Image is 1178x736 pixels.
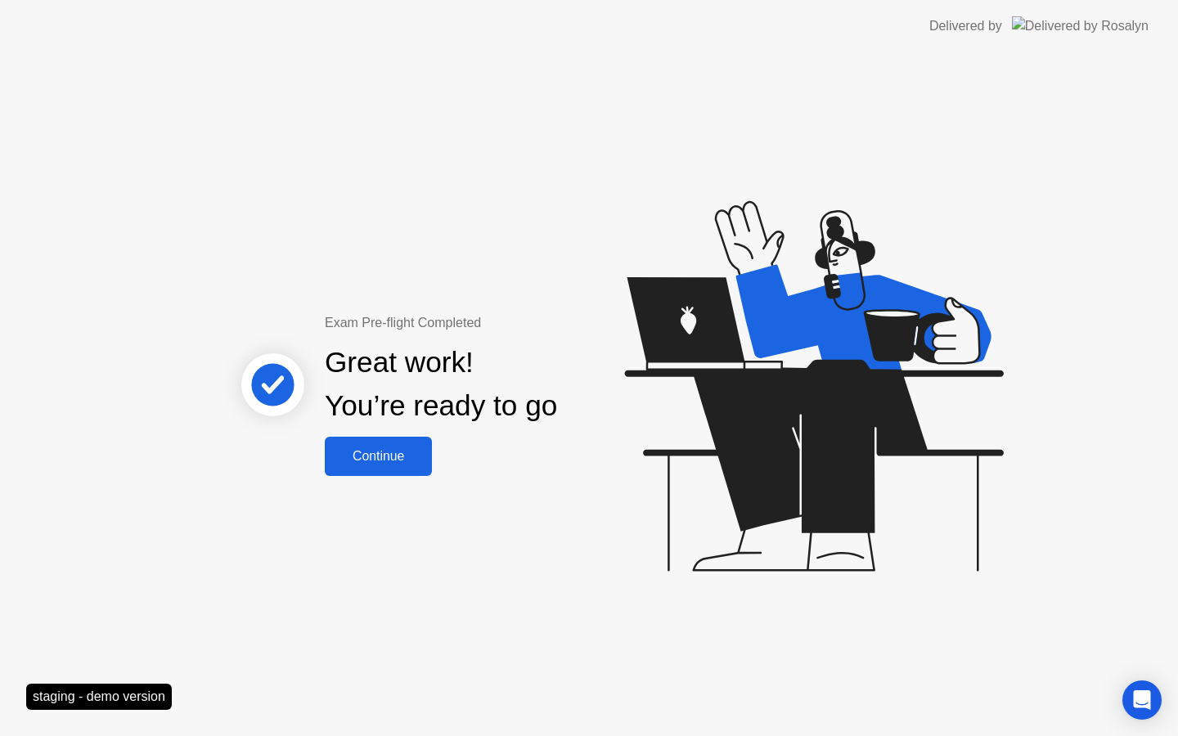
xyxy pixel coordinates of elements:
div: Exam Pre-flight Completed [325,313,663,333]
div: Delivered by [929,16,1002,36]
div: staging - demo version [26,684,172,710]
div: Open Intercom Messenger [1122,680,1162,720]
div: Continue [330,449,427,464]
button: Continue [325,437,432,476]
img: Delivered by Rosalyn [1012,16,1149,35]
div: Great work! You’re ready to go [325,341,557,428]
